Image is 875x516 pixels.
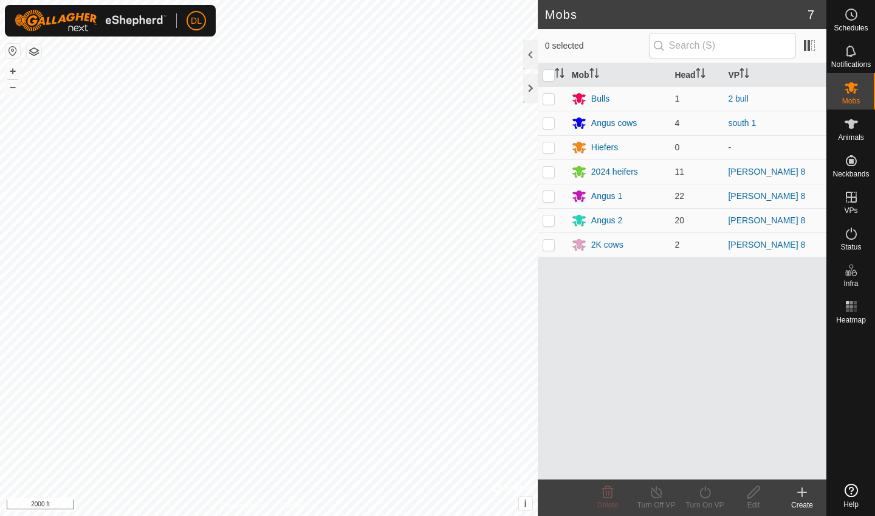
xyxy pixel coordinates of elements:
span: i [524,498,527,509]
a: [PERSON_NAME] 8 [728,215,805,225]
input: Search (S) [649,33,796,58]
span: 2 [674,240,679,249]
a: [PERSON_NAME] 8 [728,191,805,201]
div: Turn Off VP [632,500,681,511]
div: Angus cows [591,117,637,130]
span: 1 [674,94,679,103]
div: Edit [729,500,778,511]
a: 2 bull [728,94,748,103]
span: Neckbands [832,170,869,178]
span: Infra [843,280,858,287]
a: Privacy Policy [221,500,266,511]
button: – [5,80,20,94]
span: Schedules [834,24,868,32]
p-sorticon: Activate to sort [589,70,599,80]
span: 4 [674,118,679,128]
div: Hiefers [591,141,618,154]
span: 11 [674,167,684,176]
p-sorticon: Activate to sort [696,70,705,80]
span: 0 [674,142,679,152]
a: south 1 [728,118,756,128]
a: [PERSON_NAME] 8 [728,240,805,249]
div: Angus 2 [591,214,622,227]
button: Reset Map [5,44,20,58]
span: Help [843,501,859,508]
td: - [723,135,826,159]
span: Mobs [842,97,860,105]
a: Contact Us [281,500,317,511]
th: Head [670,63,723,87]
span: 20 [674,215,684,225]
div: Angus 1 [591,190,622,203]
img: Gallagher Logo [15,10,166,32]
span: 7 [808,5,814,24]
th: VP [723,63,826,87]
p-sorticon: Activate to sort [739,70,749,80]
div: 2024 heifers [591,166,638,178]
span: DL [191,15,202,27]
a: [PERSON_NAME] 8 [728,167,805,176]
p-sorticon: Activate to sort [555,70,564,80]
span: Notifications [831,61,871,68]
span: Animals [838,134,864,141]
div: Create [778,500,826,511]
button: + [5,64,20,78]
span: Heatmap [836,316,866,324]
span: 22 [674,191,684,201]
div: Turn On VP [681,500,729,511]
span: Delete [597,501,619,509]
button: Map Layers [27,44,41,59]
span: VPs [844,207,857,214]
th: Mob [567,63,670,87]
h2: Mobs [545,7,808,22]
span: Status [840,243,861,251]
span: 0 selected [545,40,649,52]
div: Bulls [591,92,609,105]
a: Help [827,479,875,513]
div: 2K cows [591,239,623,251]
button: i [519,497,532,511]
